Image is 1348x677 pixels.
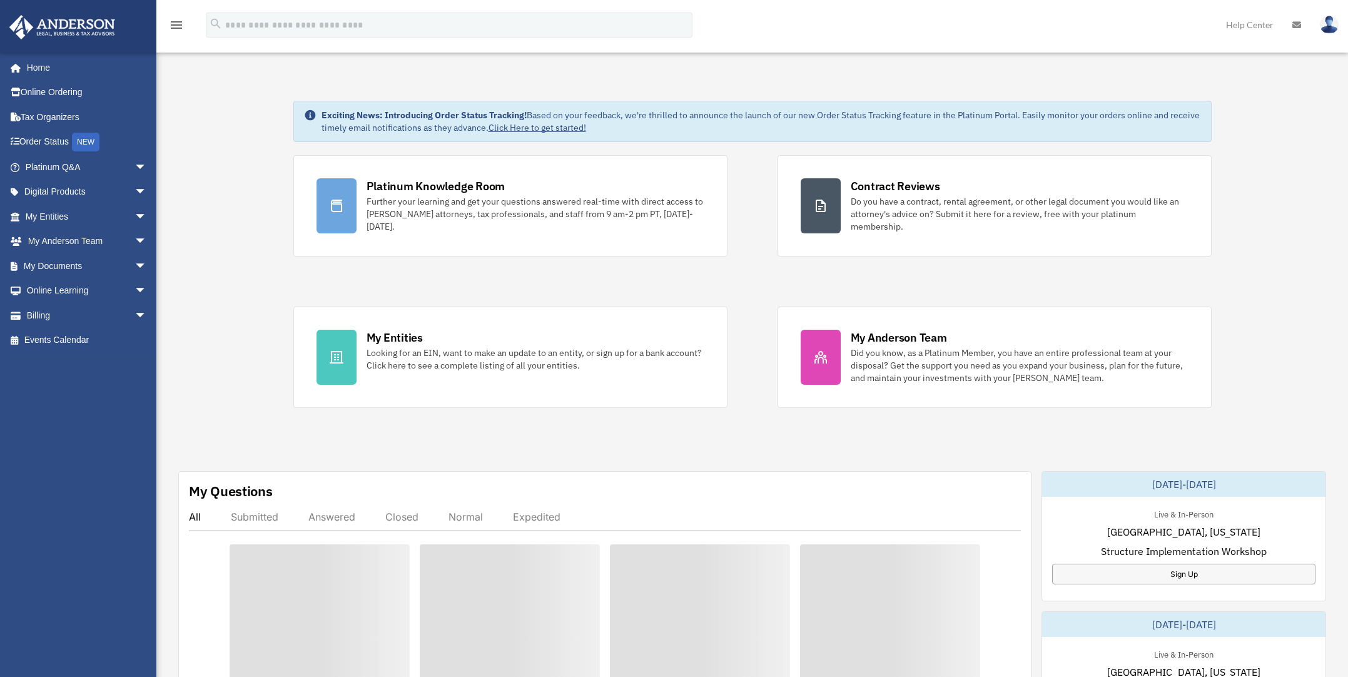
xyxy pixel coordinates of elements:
[385,511,418,523] div: Closed
[308,511,355,523] div: Answered
[134,229,160,255] span: arrow_drop_down
[322,109,527,121] strong: Exciting News: Introducing Order Status Tracking!
[231,511,278,523] div: Submitted
[9,229,166,254] a: My Anderson Teamarrow_drop_down
[367,195,704,233] div: Further your learning and get your questions answered real-time with direct access to [PERSON_NAM...
[72,133,99,151] div: NEW
[851,195,1188,233] div: Do you have a contract, rental agreement, or other legal document you would like an attorney's ad...
[134,155,160,180] span: arrow_drop_down
[1144,507,1224,520] div: Live & In-Person
[9,303,166,328] a: Billingarrow_drop_down
[169,22,184,33] a: menu
[9,155,166,180] a: Platinum Q&Aarrow_drop_down
[9,328,166,353] a: Events Calendar
[6,15,119,39] img: Anderson Advisors Platinum Portal
[448,511,483,523] div: Normal
[851,178,940,194] div: Contract Reviews
[293,307,727,408] a: My Entities Looking for an EIN, want to make an update to an entity, or sign up for a bank accoun...
[9,80,166,105] a: Online Ordering
[9,204,166,229] a: My Entitiesarrow_drop_down
[9,130,166,155] a: Order StatusNEW
[1042,472,1325,497] div: [DATE]-[DATE]
[489,122,586,133] a: Click Here to get started!
[209,17,223,31] i: search
[9,180,166,205] a: Digital Productsarrow_drop_down
[367,178,505,194] div: Platinum Knowledge Room
[9,278,166,303] a: Online Learningarrow_drop_down
[293,155,727,257] a: Platinum Knowledge Room Further your learning and get your questions answered real-time with dire...
[169,18,184,33] i: menu
[1052,564,1315,584] a: Sign Up
[778,307,1212,408] a: My Anderson Team Did you know, as a Platinum Member, you have an entire professional team at your...
[778,155,1212,257] a: Contract Reviews Do you have a contract, rental agreement, or other legal document you would like...
[367,347,704,372] div: Looking for an EIN, want to make an update to an entity, or sign up for a bank account? Click her...
[1101,544,1267,559] span: Structure Implementation Workshop
[134,303,160,328] span: arrow_drop_down
[189,482,273,501] div: My Questions
[134,253,160,279] span: arrow_drop_down
[1320,16,1339,34] img: User Pic
[134,278,160,304] span: arrow_drop_down
[513,511,560,523] div: Expedited
[134,204,160,230] span: arrow_drop_down
[189,511,201,523] div: All
[1042,612,1325,637] div: [DATE]-[DATE]
[134,180,160,205] span: arrow_drop_down
[1144,647,1224,660] div: Live & In-Person
[9,253,166,278] a: My Documentsarrow_drop_down
[9,104,166,130] a: Tax Organizers
[367,330,423,345] div: My Entities
[851,347,1188,384] div: Did you know, as a Platinum Member, you have an entire professional team at your disposal? Get th...
[851,330,947,345] div: My Anderson Team
[322,109,1201,134] div: Based on your feedback, we're thrilled to announce the launch of our new Order Status Tracking fe...
[9,55,160,80] a: Home
[1107,524,1260,539] span: [GEOGRAPHIC_DATA], [US_STATE]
